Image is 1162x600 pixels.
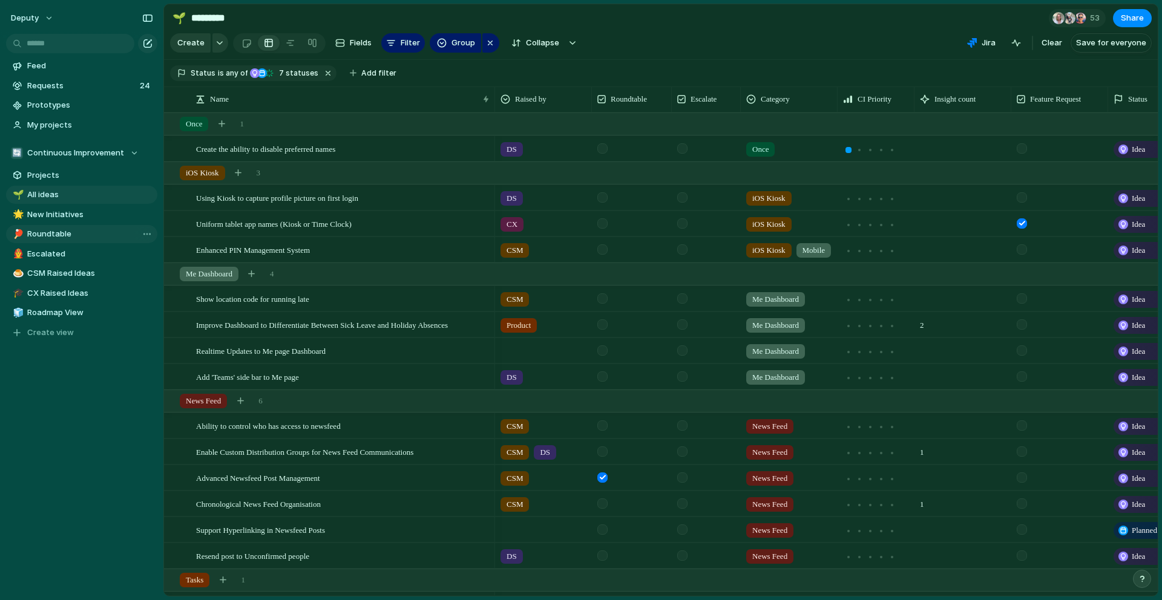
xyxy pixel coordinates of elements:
[11,287,23,299] button: 🎓
[507,293,523,305] span: CSM
[196,370,299,383] span: Add 'Teams' side bar to Me page
[752,192,786,204] span: iOS Kiosk
[6,57,157,75] a: Feed
[752,550,787,562] span: News Feed
[196,471,320,484] span: Advanced Newsfeed Post Management
[196,243,310,256] span: Enhanced PIN Management System
[6,116,157,134] a: My projects
[752,371,799,383] span: Me Dashboard
[507,218,517,230] span: CX
[27,147,124,159] span: Continuous Improvement
[215,67,250,80] button: isany of
[169,8,189,28] button: 🌱
[1071,33,1152,53] button: Save for everyone
[140,80,153,92] span: 24
[451,37,475,49] span: Group
[27,169,153,181] span: Projects
[6,186,157,204] div: 🌱All ideas
[1121,12,1144,24] span: Share
[6,77,157,95] a: Requests24
[752,143,769,155] span: Once
[1132,218,1145,230] span: Idea
[1132,498,1145,510] span: Idea
[752,244,786,256] span: iOS Kiosk
[196,419,341,432] span: Ability to control who has access to newsfeed
[6,264,157,282] a: 🍮CSM Raised Ideas
[1090,12,1103,24] span: 53
[515,93,547,105] span: Raised by
[915,440,929,458] span: 1
[11,228,23,240] button: 🏓
[611,93,647,105] span: Roundtable
[962,34,1000,52] button: Jira
[1132,192,1145,204] span: Idea
[27,99,153,111] span: Prototypes
[752,472,787,484] span: News Feed
[186,395,221,407] span: News Feed
[13,188,21,202] div: 🌱
[1132,244,1145,256] span: Idea
[186,118,202,130] span: Once
[526,37,559,49] span: Collapse
[170,33,211,53] button: Create
[507,192,517,204] span: DS
[11,209,23,221] button: 🌟
[752,420,787,432] span: News Feed
[504,33,565,53] button: Collapse
[13,306,21,320] div: 🧊
[1030,93,1081,105] span: Feature Request
[27,209,153,221] span: New Initiatives
[761,93,790,105] span: Category
[401,37,420,49] span: Filter
[507,498,523,510] span: CSM
[11,267,23,279] button: 🍮
[240,118,244,130] span: 1
[1132,524,1157,536] span: Planned
[1076,37,1146,49] span: Save for everyone
[507,446,523,458] span: CSM
[257,167,261,179] span: 3
[430,33,481,53] button: Group
[6,245,157,263] a: 👨‍🚒Escalated
[507,143,517,155] span: DS
[249,67,321,80] button: 7 statuses
[6,284,157,302] a: 🎓CX Raised Ideas
[752,218,786,230] span: iOS Kiosk
[1132,319,1145,331] span: Idea
[752,498,787,510] span: News Feed
[540,446,550,458] span: DS
[934,93,976,105] span: Insight count
[27,327,74,339] span: Create view
[330,33,376,53] button: Fields
[270,268,274,280] span: 4
[224,68,248,79] span: any of
[27,228,153,240] span: Roundtable
[6,206,157,224] div: 🌟New Initiatives
[27,189,153,201] span: All ideas
[258,395,263,407] span: 6
[507,550,517,562] span: DS
[1132,550,1145,562] span: Idea
[13,207,21,221] div: 🌟
[186,167,219,179] span: iOS Kiosk
[1132,371,1145,383] span: Idea
[27,119,153,131] span: My projects
[13,267,21,281] div: 🍮
[11,307,23,319] button: 🧊
[218,68,224,79] span: is
[27,267,153,279] span: CSM Raised Ideas
[6,225,157,243] a: 🏓Roundtable
[196,523,325,536] span: Support Hyperlinking in Newsfeed Posts
[1132,472,1145,484] span: Idea
[507,319,531,331] span: Product
[196,191,358,204] span: Using Kiosk to capture profile picture on first login
[6,324,157,342] button: Create view
[5,8,60,28] button: deputy
[196,142,335,155] span: Create the ability to disable preferred names
[241,574,245,586] span: 1
[752,524,787,536] span: News Feed
[1132,446,1145,458] span: Idea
